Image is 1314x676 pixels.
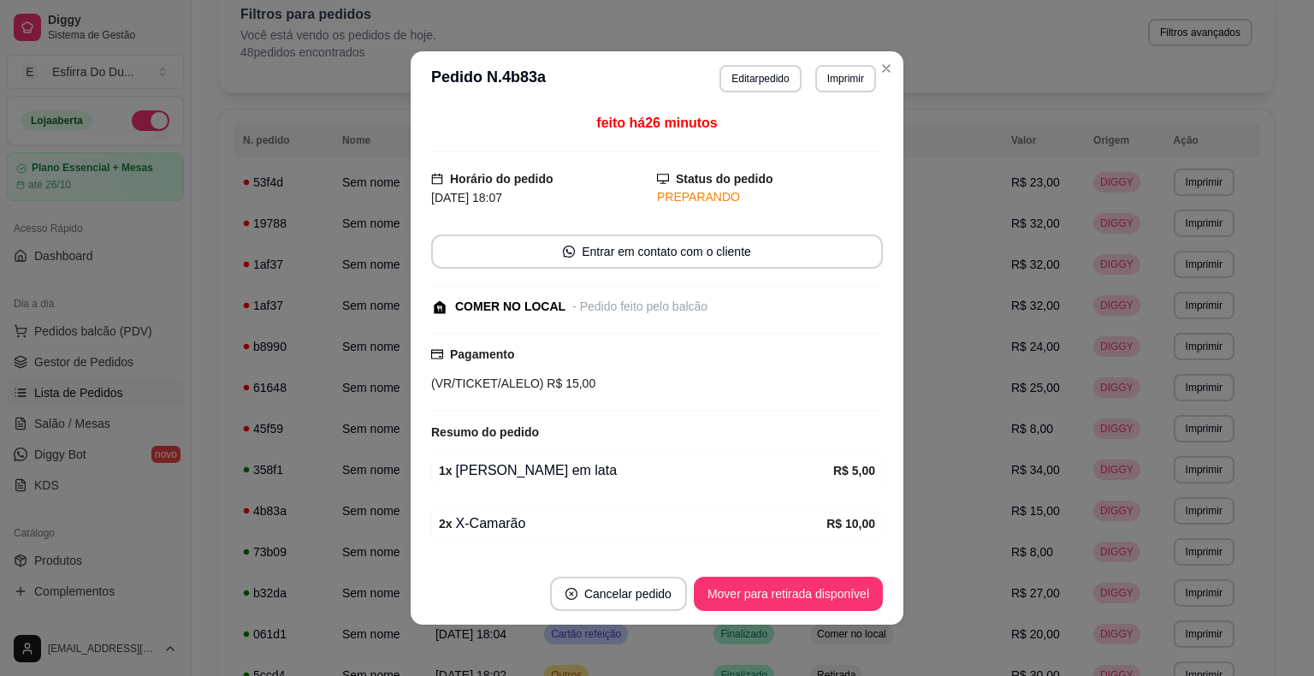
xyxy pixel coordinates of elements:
[572,298,707,316] div: - Pedido feito pelo balcão
[719,65,801,92] button: Editarpedido
[431,377,543,390] span: (VR/TICKET/ALELO)
[431,348,443,360] span: credit-card
[676,172,773,186] strong: Status do pedido
[563,246,575,258] span: whats-app
[431,425,539,439] strong: Resumo do pedido
[694,577,883,611] button: Mover para retirada disponível
[657,173,669,185] span: desktop
[431,191,502,205] span: [DATE] 18:07
[439,513,826,534] div: X-Camarão
[833,464,875,477] strong: R$ 5,00
[455,298,565,316] div: COMER NO LOCAL
[450,347,514,361] strong: Pagamento
[550,577,687,611] button: close-circleCancelar pedido
[815,65,876,92] button: Imprimir
[431,234,883,269] button: whats-appEntrar em contato com o cliente
[439,464,453,477] strong: 1 x
[439,460,833,481] div: [PERSON_NAME] em lata
[439,517,453,531] strong: 2 x
[657,188,883,206] div: PREPARANDO
[450,172,553,186] strong: Horário do pedido
[596,116,717,130] span: feito há 26 minutos
[431,173,443,185] span: calendar
[431,65,546,92] h3: Pedido N. 4b83a
[543,377,595,390] span: R$ 15,00
[826,517,875,531] strong: R$ 10,00
[565,588,577,600] span: close-circle
[873,55,900,82] button: Close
